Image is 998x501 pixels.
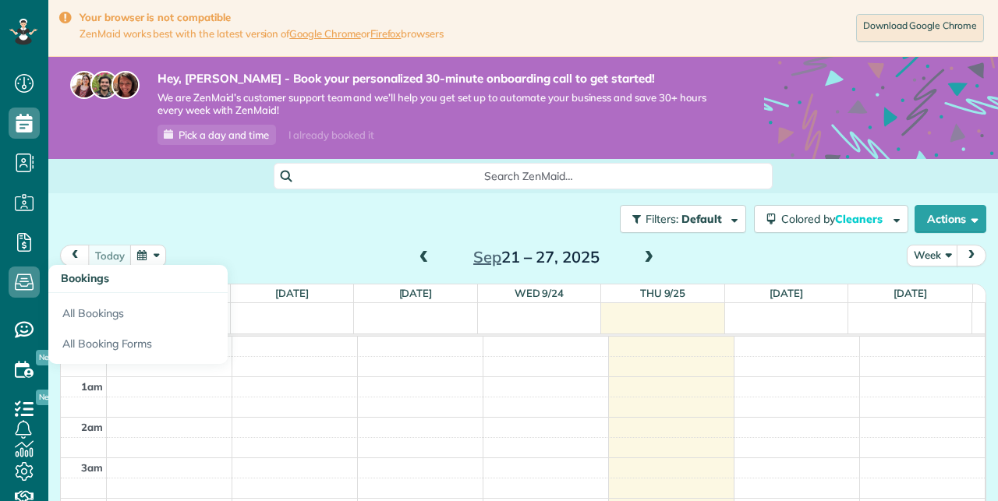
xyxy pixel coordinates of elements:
a: Thu 9/25 [640,287,686,299]
a: Pick a day and time [157,125,276,145]
span: Bookings [61,271,109,285]
span: ZenMaid works best with the latest version of or browsers [80,27,444,41]
a: [DATE] [770,287,803,299]
button: Actions [915,205,986,233]
span: Colored by [781,212,888,226]
button: prev [60,245,90,266]
button: today [88,245,132,266]
button: Week [907,245,958,266]
span: Filters: [646,212,678,226]
a: [DATE] [894,287,927,299]
a: All Bookings [48,293,228,329]
span: Pick a day and time [179,129,269,141]
a: [DATE] [275,287,309,299]
span: Sep [473,247,501,266]
strong: Your browser is not compatible [80,11,444,24]
img: michelle-19f622bdf1676172e81f8f8fba1fb50e276960ebfe0243fe18214015130c80e4.jpg [111,71,140,99]
span: We are ZenMaid’s customer support team and we’ll help you get set up to automate your business an... [157,91,717,118]
a: Download Google Chrome [856,14,984,42]
button: next [957,245,986,266]
span: Default [681,212,723,226]
span: 2am [81,421,103,433]
a: Wed 9/24 [515,287,564,299]
span: 3am [81,461,103,474]
img: jorge-587dff0eeaa6aab1f244e6dc62b8924c3b6ad411094392a53c71c6c4a576187d.jpg [90,71,119,99]
span: New [36,350,58,365]
a: Google Chrome [289,27,361,40]
a: Filters: Default [612,205,746,233]
button: Colored byCleaners [754,205,908,233]
a: All Booking Forms [48,329,228,365]
span: Cleaners [835,212,885,226]
span: New [36,390,58,405]
span: 1am [81,380,103,393]
div: I already booked it [279,125,383,145]
button: Filters: Default [620,205,746,233]
a: Firefox [370,27,402,40]
strong: Hey, [PERSON_NAME] - Book your personalized 30-minute onboarding call to get started! [157,71,717,86]
img: maria-72a9807cf96188c08ef61303f053569d2e2a8a1cde33d635c8a3ac13582a053d.jpg [70,71,98,99]
a: [DATE] [399,287,433,299]
h2: 21 – 27, 2025 [439,249,634,266]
